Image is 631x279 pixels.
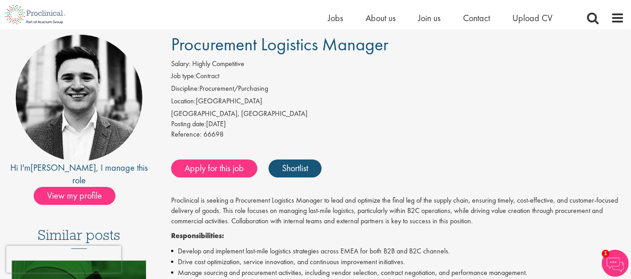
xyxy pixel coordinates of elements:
[171,129,202,140] label: Reference:
[269,159,322,177] a: Shortlist
[31,162,96,173] a: [PERSON_NAME]
[171,96,196,106] label: Location:
[463,12,490,24] a: Contact
[38,227,120,249] h3: Similar posts
[171,33,388,56] span: Procurement Logistics Manager
[7,161,151,187] div: Hi I'm , I manage this role
[171,231,224,240] strong: Responsibilities:
[171,119,206,128] span: Posting date:
[34,189,124,200] a: View my profile
[203,129,224,139] span: 66698
[192,59,244,68] span: Highly Competitive
[366,12,396,24] a: About us
[171,109,624,119] div: [GEOGRAPHIC_DATA], [GEOGRAPHIC_DATA]
[418,12,441,24] a: Join us
[171,257,624,267] li: Drive cost optimization, service innovation, and continuous improvement initiatives.
[512,12,552,24] a: Upload CV
[171,119,624,129] div: [DATE]
[6,246,121,273] iframe: reCAPTCHA
[602,250,629,277] img: Chatbot
[171,59,190,69] label: Salary:
[171,246,624,257] li: Develop and implement last-mile logistics strategies across EMEA for both B2B and B2C channels.
[171,84,624,96] li: Procurement/Purchasing
[171,71,196,81] label: Job type:
[171,71,624,84] li: Contract
[602,250,609,257] span: 1
[171,96,624,109] li: [GEOGRAPHIC_DATA]
[171,267,624,278] li: Manage sourcing and procurement activities, including vendor selection, contract negotiation, and...
[171,84,199,94] label: Discipline:
[34,187,115,205] span: View my profile
[16,35,142,161] img: imeage of recruiter Edward Little
[328,12,343,24] a: Jobs
[171,159,257,177] a: Apply for this job
[171,195,624,226] p: Proclinical is seeking a Procurement Logistics Manager to lead and optimize the final leg of the ...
